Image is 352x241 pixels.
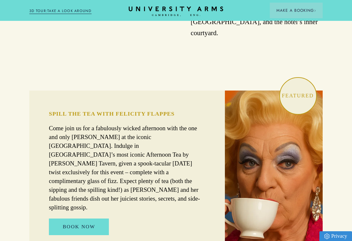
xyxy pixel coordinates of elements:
[319,231,352,241] a: Privacy
[276,7,316,13] span: Make a Booking
[129,7,223,17] a: Home
[279,91,316,101] p: Featured
[324,234,330,239] img: Privacy
[49,110,205,118] h3: SPILL THE TEA WITH FELICITY FLAPPES
[49,219,109,235] a: BOOK NOW
[314,9,316,12] img: Arrow icon
[270,3,323,18] button: Make a BookingArrow icon
[49,124,205,212] p: Come join us for a fabulously wicked afternoon with the one and only [PERSON_NAME] at the iconic ...
[29,8,92,14] a: 3D TOUR:TAKE A LOOK AROUND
